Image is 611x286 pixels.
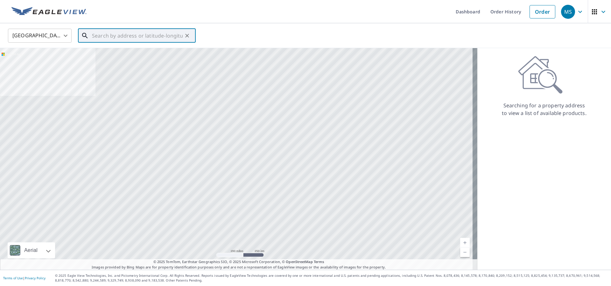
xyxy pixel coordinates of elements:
a: Terms [314,259,324,264]
img: EV Logo [11,7,87,17]
div: Aerial [8,242,55,258]
a: Current Level 5, Zoom In [460,238,470,247]
a: Terms of Use [3,276,23,280]
div: Aerial [22,242,39,258]
button: Clear [183,31,192,40]
p: Searching for a property address to view a list of available products. [502,102,587,117]
p: | [3,276,46,280]
div: [GEOGRAPHIC_DATA] [8,27,72,45]
div: MS [561,5,575,19]
span: © 2025 TomTom, Earthstar Geographics SIO, © 2025 Microsoft Corporation, © [153,259,324,265]
a: Privacy Policy [25,276,46,280]
input: Search by address or latitude-longitude [92,27,183,45]
a: OpenStreetMap [286,259,313,264]
p: © 2025 Eagle View Technologies, Inc. and Pictometry International Corp. All Rights Reserved. Repo... [55,273,608,283]
a: Current Level 5, Zoom Out [460,247,470,257]
a: Order [530,5,555,18]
